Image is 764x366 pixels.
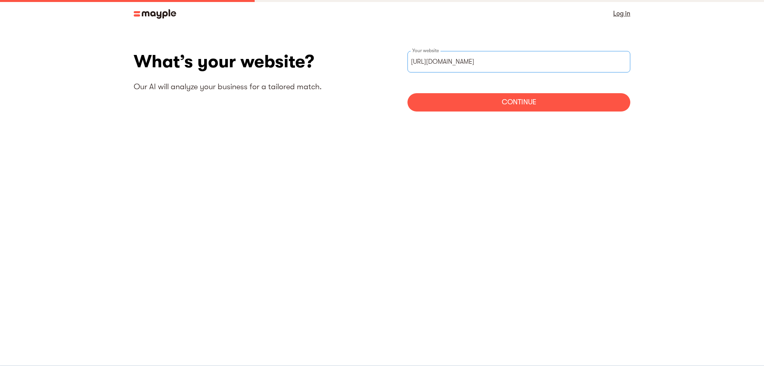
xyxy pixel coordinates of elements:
a: Log in [613,8,630,19]
form: websiteStep [407,51,630,112]
h1: What’s your website? [134,51,382,72]
label: Your website [411,47,440,54]
iframe: Chat Widget [621,274,764,366]
p: Our AI will analyze your business for a tailored match. [134,82,382,92]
